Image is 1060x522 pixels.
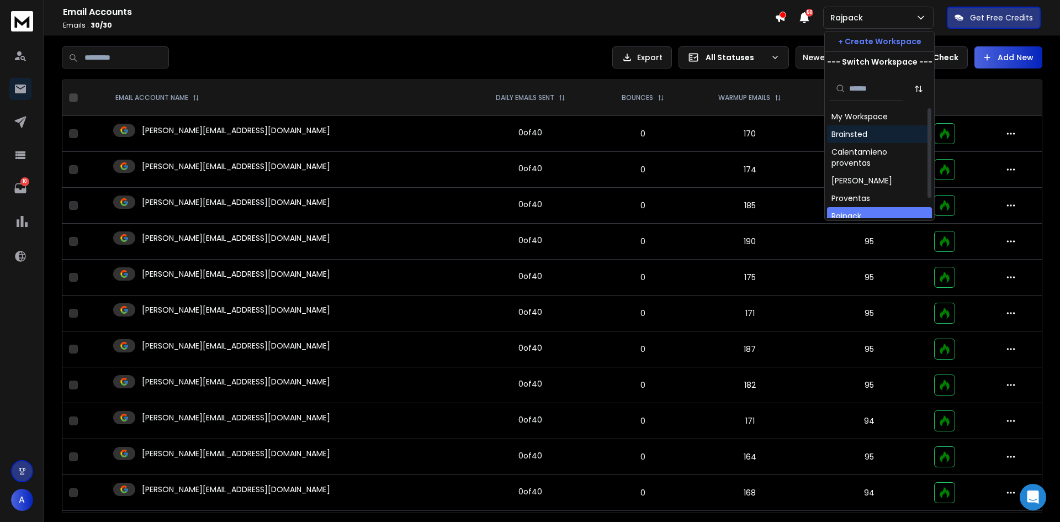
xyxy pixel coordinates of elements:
[518,307,542,318] div: 0 of 40
[688,331,811,367] td: 187
[830,12,867,23] p: Rajpack
[115,93,199,102] div: EMAIL ACCOUNT NAME
[603,308,682,319] p: 0
[688,403,811,439] td: 171
[612,46,672,68] button: Export
[142,376,330,387] p: [PERSON_NAME][EMAIL_ADDRESS][DOMAIN_NAME]
[812,475,928,511] td: 94
[688,188,811,224] td: 185
[688,439,811,475] td: 164
[518,235,542,246] div: 0 of 40
[812,224,928,260] td: 95
[831,193,870,204] div: Proventas
[831,111,888,122] div: My Workspace
[9,177,31,199] a: 10
[603,200,682,211] p: 0
[812,331,928,367] td: 95
[11,489,33,511] button: A
[947,7,1041,29] button: Get Free Credits
[496,93,554,102] p: DAILY EMAILS SENT
[688,260,811,296] td: 175
[603,344,682,355] p: 0
[20,177,29,186] p: 10
[688,224,811,260] td: 190
[518,199,542,210] div: 0 of 40
[518,450,542,461] div: 0 of 40
[838,36,921,47] p: + Create Workspace
[812,152,928,188] td: 95
[603,451,682,462] p: 0
[812,188,928,224] td: 94
[812,403,928,439] td: 94
[142,197,330,208] p: [PERSON_NAME][EMAIL_ADDRESS][DOMAIN_NAME]
[812,439,928,475] td: 95
[603,236,682,247] p: 0
[142,125,330,136] p: [PERSON_NAME][EMAIL_ADDRESS][DOMAIN_NAME]
[63,21,775,30] p: Emails :
[603,415,682,426] p: 0
[518,378,542,389] div: 0 of 40
[812,260,928,296] td: 95
[827,56,932,67] p: --- Switch Workspace ---
[603,487,682,498] p: 0
[688,367,811,403] td: 182
[142,268,330,280] p: [PERSON_NAME][EMAIL_ADDRESS][DOMAIN_NAME]
[142,448,330,459] p: [PERSON_NAME][EMAIL_ADDRESS][DOMAIN_NAME]
[688,116,811,152] td: 170
[518,163,542,174] div: 0 of 40
[603,272,682,283] p: 0
[688,475,811,511] td: 168
[518,127,542,138] div: 0 of 40
[603,164,682,175] p: 0
[142,161,330,172] p: [PERSON_NAME][EMAIL_ADDRESS][DOMAIN_NAME]
[142,484,330,495] p: [PERSON_NAME][EMAIL_ADDRESS][DOMAIN_NAME]
[812,296,928,331] td: 95
[796,46,867,68] button: Newest
[63,6,775,19] h1: Email Accounts
[603,379,682,391] p: 0
[688,296,811,331] td: 171
[908,78,930,100] button: Sort by Sort A-Z
[91,20,112,30] span: 30 / 30
[831,210,861,222] div: Rajpack
[622,93,653,102] p: BOUNCES
[518,271,542,282] div: 0 of 40
[706,52,766,63] p: All Statuses
[831,129,867,140] div: Brainsted
[974,46,1042,68] button: Add New
[1020,484,1046,510] div: Open Intercom Messenger
[825,31,934,51] button: + Create Workspace
[603,128,682,139] p: 0
[142,412,330,423] p: [PERSON_NAME][EMAIL_ADDRESS][DOMAIN_NAME]
[142,233,330,244] p: [PERSON_NAME][EMAIL_ADDRESS][DOMAIN_NAME]
[11,11,33,31] img: logo
[518,486,542,497] div: 0 of 40
[831,146,928,168] div: Calentamieno proventas
[812,367,928,403] td: 95
[518,342,542,354] div: 0 of 40
[142,304,330,315] p: [PERSON_NAME][EMAIL_ADDRESS][DOMAIN_NAME]
[718,93,770,102] p: WARMUP EMAILS
[688,152,811,188] td: 174
[518,414,542,425] div: 0 of 40
[805,9,813,17] span: 50
[142,340,330,351] p: [PERSON_NAME][EMAIL_ADDRESS][DOMAIN_NAME]
[831,175,892,186] div: [PERSON_NAME]
[970,12,1033,23] p: Get Free Credits
[812,116,928,152] td: 94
